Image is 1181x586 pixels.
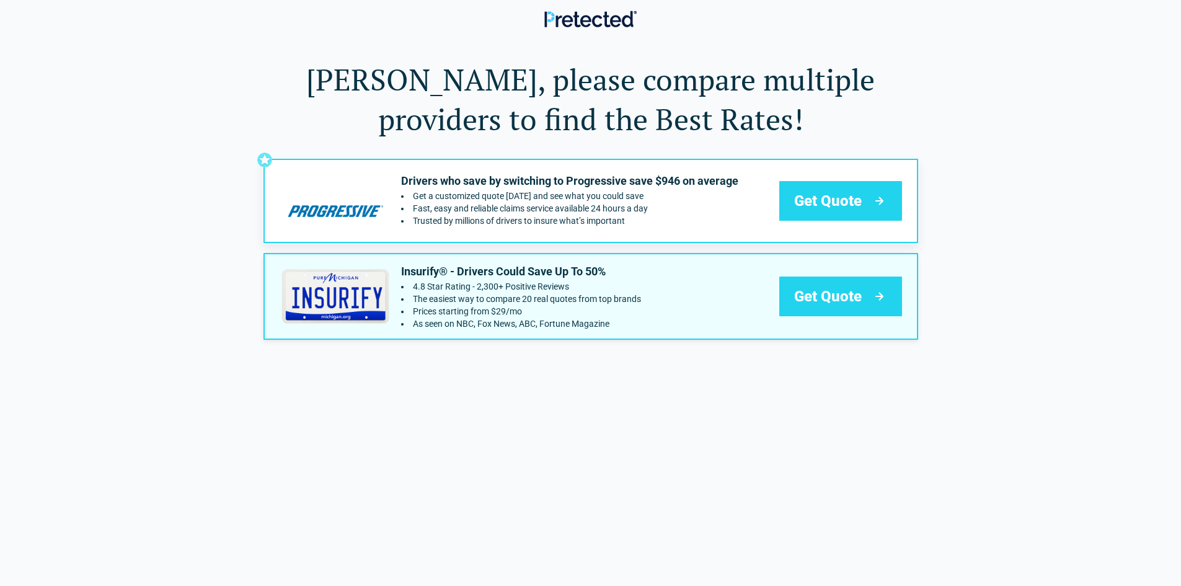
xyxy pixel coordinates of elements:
[263,60,918,139] h1: [PERSON_NAME], please compare multiple providers to find the Best Rates!
[263,253,918,340] a: insurify's logoInsurify® - Drivers Could Save Up To 50%4.8 Star Rating - 2,300+ Positive ReviewsT...
[280,174,391,228] img: progressive's logo
[401,264,641,279] p: Insurify® - Drivers Could Save Up To 50%
[401,306,641,316] li: Prices starting from $29/mo
[794,191,862,211] span: Get Quote
[401,282,641,291] li: 4.8 Star Rating - 2,300+ Positive Reviews
[401,294,641,304] li: The easiest way to compare 20 real quotes from top brands
[401,216,738,226] li: Trusted by millions of drivers to insure what’s important
[280,269,391,323] img: insurify's logo
[401,174,738,189] p: Drivers who save by switching to Progressive save $946 on average
[263,159,918,243] a: progressive's logoDrivers who save by switching to Progressive save $946 on averageGet a customiz...
[401,191,738,201] li: Get a customized quote today and see what you could save
[794,286,862,306] span: Get Quote
[401,203,738,213] li: Fast, easy and reliable claims service available 24 hours a day
[401,319,641,329] li: As seen on NBC, Fox News, ABC, Fortune Magazine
